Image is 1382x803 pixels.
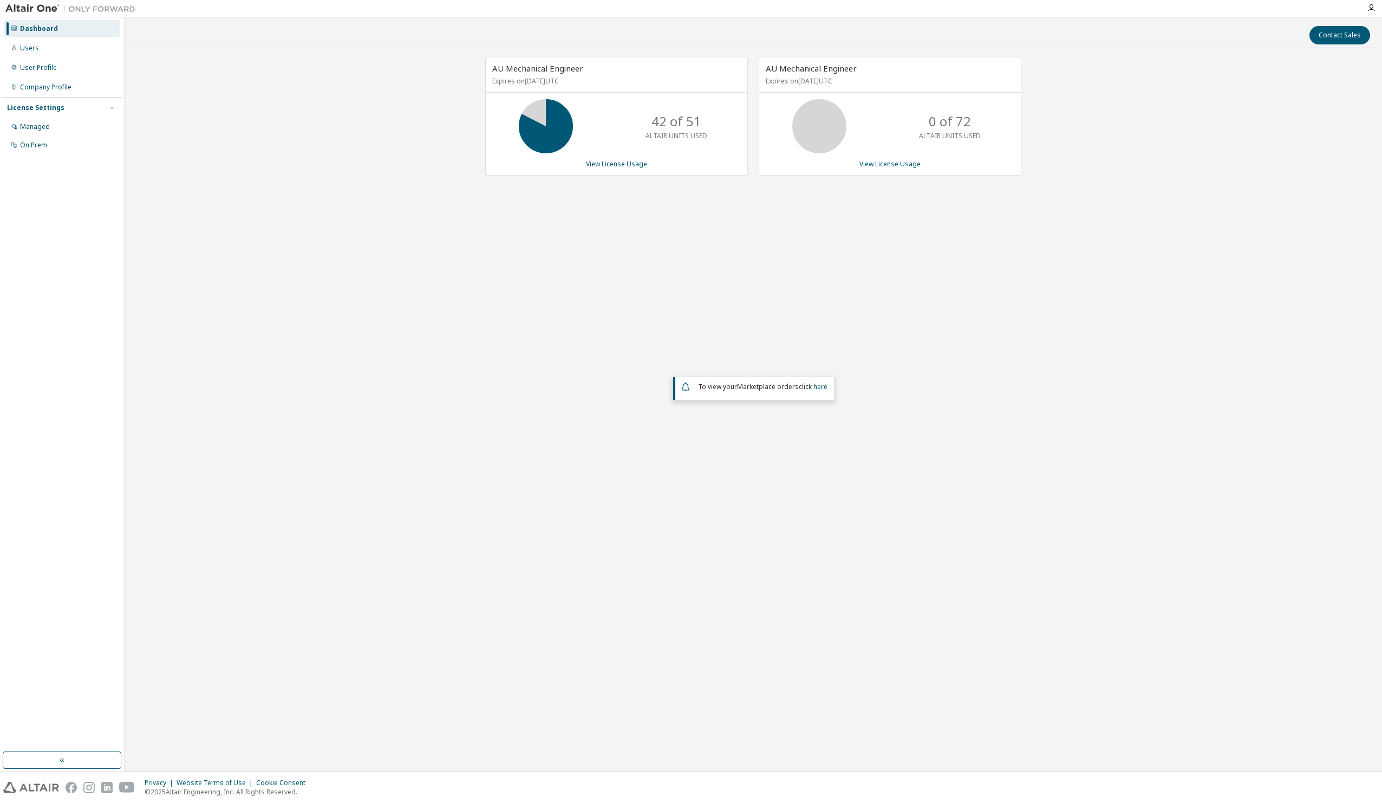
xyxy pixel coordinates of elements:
[20,122,50,131] div: Managed
[256,779,312,787] div: Cookie Consent
[492,63,583,74] span: AU Mechanical Engineer
[101,782,113,793] img: linkedin.svg
[20,44,39,53] div: Users
[766,63,857,74] span: AU Mechanical Engineer
[813,382,827,391] a: here
[177,779,256,787] div: Website Terms of Use
[145,787,312,796] p: © 2025 Altair Engineering, Inc. All Rights Reserved.
[651,112,701,131] p: 42 of 51
[7,103,64,112] div: License Settings
[1309,26,1370,44] button: Contact Sales
[859,159,921,169] a: View License Usage
[66,782,77,793] img: facebook.svg
[20,141,47,150] div: On Prem
[919,131,981,140] p: ALTAIR UNITS USED
[929,112,971,131] p: 0 of 72
[83,782,95,793] img: instagram.svg
[20,63,57,72] div: User Profile
[145,779,177,787] div: Privacy
[20,83,71,92] div: Company Profile
[737,382,799,391] em: Marketplace orders
[586,159,647,169] a: View License Usage
[5,3,141,14] img: Altair One
[698,382,827,391] span: To view your click
[646,131,707,140] p: ALTAIR UNITS USED
[119,782,135,793] img: youtube.svg
[492,76,738,86] p: Expires on [DATE] UTC
[3,782,59,793] img: altair_logo.svg
[766,76,1012,86] p: Expires on [DATE] UTC
[20,24,58,33] div: Dashboard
